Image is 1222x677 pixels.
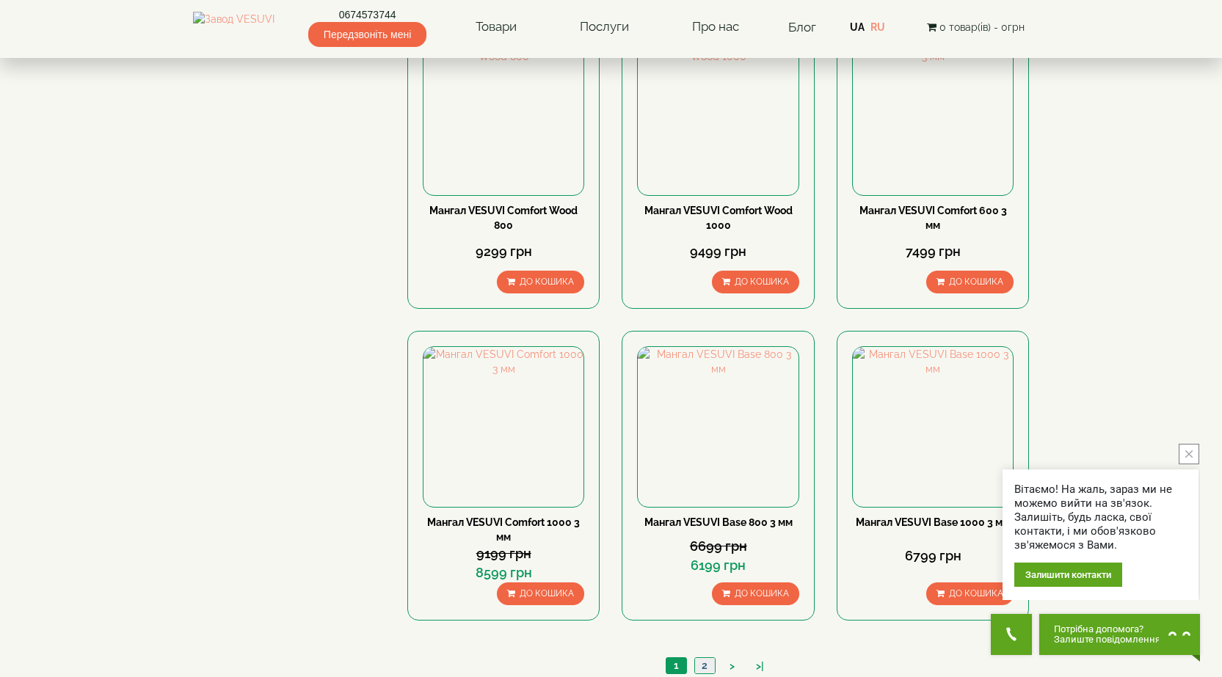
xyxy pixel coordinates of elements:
[949,277,1003,287] span: До кошика
[852,546,1014,566] div: 6799 грн
[1054,634,1160,645] span: Залиште повідомлення
[644,516,793,528] a: Мангал VESUVI Base 800 3 мм
[694,658,715,673] a: 2
[859,205,1007,231] a: Мангал VESUVI Comfort 600 3 мм
[637,242,799,261] div: 9499 грн
[638,34,798,194] img: Мангал VESUVI Comfort Wood 1000
[677,10,754,44] a: Про нас
[423,34,583,194] img: Мангал VESUVI Comfort Wood 800
[749,659,771,674] a: >|
[644,205,793,231] a: Мангал VESUVI Comfort Wood 1000
[853,34,1013,194] img: Мангал VESUVI Comfort 600 3 мм
[712,582,799,605] button: До кошика
[637,556,799,575] div: 6199 грн
[722,659,742,674] a: >
[423,544,584,563] div: 9199 грн
[712,271,799,293] button: До кошика
[1014,563,1122,587] div: Залишити контакти
[991,614,1032,655] button: Get Call button
[926,271,1014,293] button: До кошика
[638,347,798,507] img: Мангал VESUVI Base 800 3 мм
[949,588,1003,599] span: До кошика
[853,347,1013,507] img: Мангал VESUVI Base 1000 3 мм
[520,588,574,599] span: До кошика
[1054,624,1160,634] span: Потрібна допомога?
[429,205,578,231] a: Мангал VESUVI Comfort Wood 800
[520,277,574,287] span: До кошика
[856,516,1010,528] a: Мангал VESUVI Base 1000 3 мм
[423,563,584,582] div: 8599 грн
[926,582,1014,605] button: До кошика
[850,21,865,33] a: UA
[1039,614,1200,655] button: Chat button
[497,582,584,605] button: До кошика
[674,659,679,671] span: 1
[735,277,789,287] span: До кошика
[735,588,789,599] span: До кошика
[923,19,1029,35] button: 0 товар(ів) - 0грн
[870,21,885,33] a: RU
[308,7,426,22] a: 0674573744
[637,537,799,556] div: 6699 грн
[852,242,1014,261] div: 7499 грн
[1179,444,1199,464] button: close button
[308,22,426,47] span: Передзвоніть мені
[1014,483,1187,552] div: Вітаємо! На жаль, зараз ми не можемо вийти на зв'язок. Залишіть, будь ласка, свої контакти, і ми ...
[939,21,1025,33] span: 0 товар(ів) - 0грн
[427,516,580,543] a: Мангал VESUVI Comfort 1000 3 мм
[193,12,274,43] img: Завод VESUVI
[565,10,644,44] a: Послуги
[423,242,584,261] div: 9299 грн
[788,20,816,34] a: Блог
[423,347,583,507] img: Мангал VESUVI Comfort 1000 3 мм
[461,10,531,44] a: Товари
[497,271,584,293] button: До кошика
